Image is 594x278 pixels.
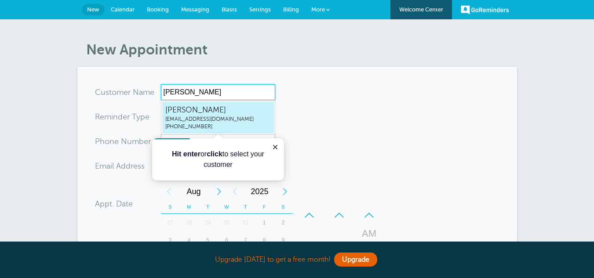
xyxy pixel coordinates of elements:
span: [PERSON_NAME] [165,105,271,116]
span: [PHONE_NUMBER] [165,123,271,130]
div: Saturday, August 2 [274,214,293,231]
th: T [236,200,255,214]
div: Next Year [277,183,293,200]
div: Friday, August 8 [255,231,274,249]
span: More [311,6,325,13]
div: Thursday, July 31 [236,214,255,231]
span: [EMAIL_ADDRESS][DOMAIN_NAME] [165,116,271,123]
div: Previous Month [161,183,177,200]
div: 4 [179,231,198,249]
label: Appt. Date [95,200,133,208]
div: 9 [274,231,293,249]
span: Cus [95,88,109,96]
h1: New Appointment [86,41,517,58]
div: Thursday, August 7 [236,231,255,249]
div: 27 [161,214,180,231]
div: Upgrade [DATE] to get a free month! [77,250,517,269]
div: Sunday, August 3 [161,231,180,249]
div: mber [95,134,161,149]
div: 30 [217,214,236,231]
div: 3 [161,231,180,249]
div: 7 [236,231,255,249]
span: Calendar [111,6,135,13]
div: 5 [198,231,217,249]
iframe: tooltip [152,138,284,181]
div: AM [359,225,380,242]
label: Reminder Type [95,113,149,121]
div: 29 [198,214,217,231]
div: 8 [255,231,274,249]
div: Monday, July 28 [179,214,198,231]
a: Upgrade [334,253,377,267]
a: New [82,4,105,15]
th: S [161,200,180,214]
span: tomer N [109,88,139,96]
span: ne Nu [109,137,132,145]
div: ame [95,84,161,100]
span: Ema [95,162,110,170]
span: Booking [147,6,169,13]
div: 31 [236,214,255,231]
th: W [217,200,236,214]
span: Blasts [222,6,237,13]
div: Saturday, August 9 [274,231,293,249]
span: Settings [249,6,271,13]
div: Wednesday, August 6 [217,231,236,249]
div: Friday, August 1 [255,214,274,231]
span: August [177,183,211,200]
div: 1 [255,214,274,231]
span: il Add [110,162,131,170]
th: M [179,200,198,214]
div: Tuesday, July 29 [198,214,217,231]
span: 2025 [243,183,277,200]
div: Tuesday, August 5 [198,231,217,249]
div: 28 [179,214,198,231]
span: Messaging [181,6,209,13]
div: Previous Year [227,183,243,200]
th: S [274,200,293,214]
div: ress [95,158,161,174]
div: Sunday, July 27 [161,214,180,231]
span: Pho [95,137,109,145]
div: 6 [217,231,236,249]
div: 2 [274,214,293,231]
th: T [198,200,217,214]
div: Wednesday, July 30 [217,214,236,231]
div: Next Month [211,183,227,200]
th: F [255,200,274,214]
span: Billing [283,6,299,13]
div: Monday, August 4 [179,231,198,249]
span: New [87,6,99,13]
